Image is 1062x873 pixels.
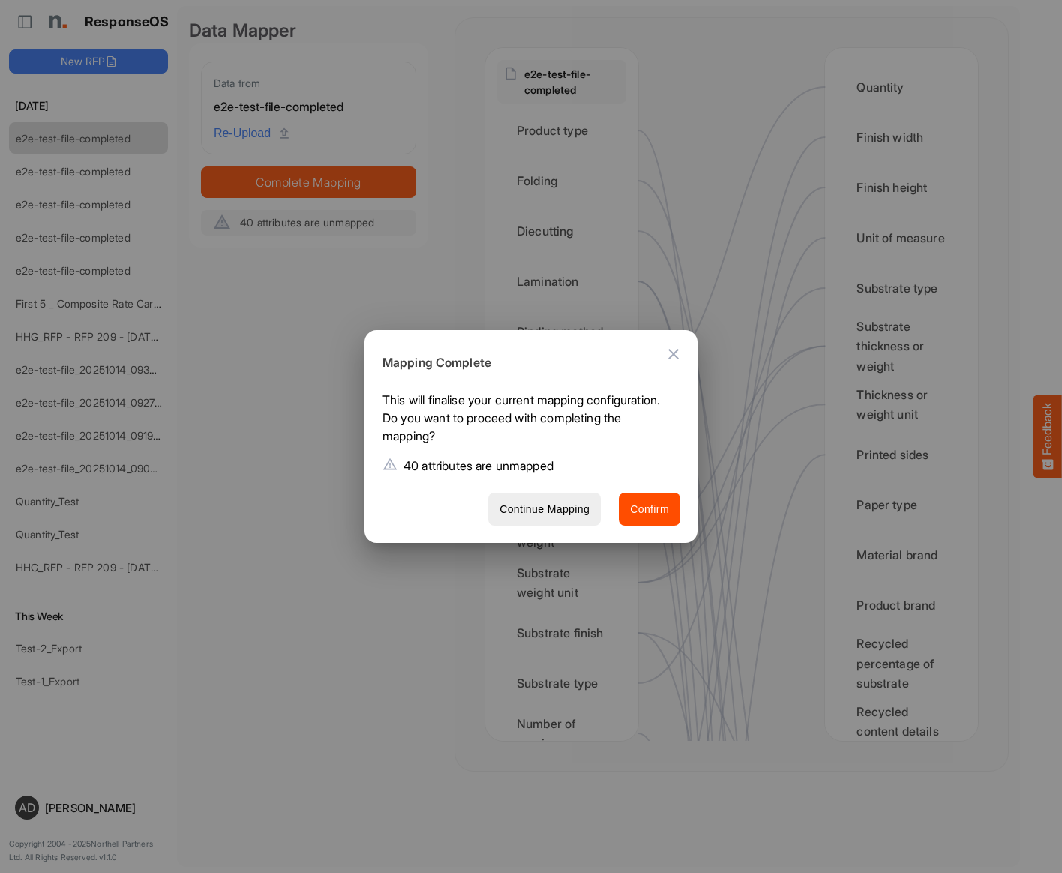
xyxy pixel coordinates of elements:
[382,391,668,451] p: This will finalise your current mapping configuration. Do you want to proceed with completing the...
[619,493,680,526] button: Confirm
[403,457,553,475] p: 40 attributes are unmapped
[655,336,691,372] button: Close dialog
[382,353,668,373] h6: Mapping Complete
[630,500,669,519] span: Confirm
[499,500,589,519] span: Continue Mapping
[488,493,601,526] button: Continue Mapping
